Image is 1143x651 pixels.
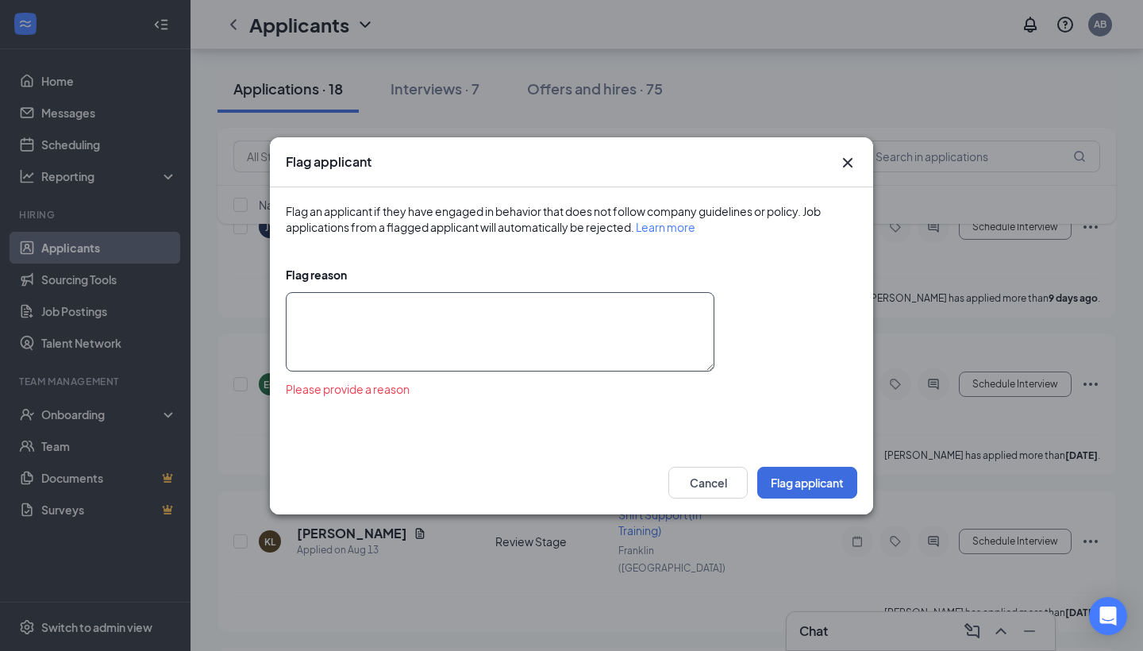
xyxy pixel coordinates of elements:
div: Please provide a reason [286,381,857,397]
button: Flag applicant [757,467,857,499]
a: Learn more [636,220,695,234]
div: Flag reason [286,267,857,283]
button: Close [838,153,857,172]
button: Cancel [668,467,748,499]
h3: Flag applicant [286,153,371,171]
div: Flag an applicant if they have engaged in behavior that does not follow company guidelines or pol... [286,203,857,235]
svg: Cross [838,153,857,172]
div: Open Intercom Messenger [1089,597,1127,635]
